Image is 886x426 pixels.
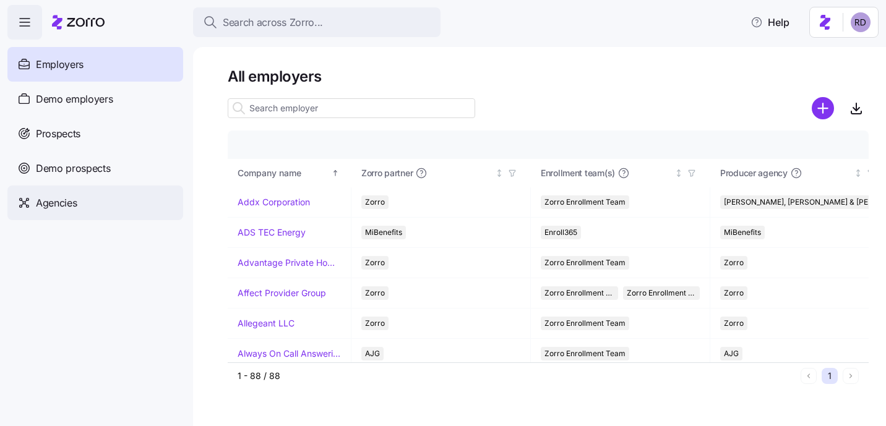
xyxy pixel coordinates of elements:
div: Company name [238,166,329,180]
button: Previous page [801,368,817,384]
span: Zorro [365,317,385,330]
span: Zorro Enrollment Team [544,286,614,300]
span: AJG [365,347,380,360]
a: Advantage Private Home Care [238,257,341,269]
div: 1 - 88 / 88 [238,370,796,382]
span: Zorro Enrollment Team [544,256,626,270]
span: Zorro [365,195,385,209]
a: Prospects [7,116,183,151]
th: Zorro partnerNot sorted [351,159,531,187]
span: Enrollment team(s) [541,167,615,179]
svg: add icon [812,97,834,119]
span: Zorro Enrollment Team [544,347,626,360]
div: Not sorted [495,169,504,177]
span: Enroll365 [544,226,577,239]
input: Search employer [228,98,475,118]
span: Zorro Enrollment Team [544,317,626,330]
span: Search across Zorro... [223,15,323,30]
a: Affect Provider Group [238,287,326,299]
a: Agencies [7,185,183,220]
span: AJG [724,347,739,360]
span: Producer agency [720,167,788,179]
a: Demo prospects [7,151,183,185]
span: Zorro [365,256,385,270]
span: MiBenefits [365,226,402,239]
span: Zorro [724,286,744,300]
span: Zorro partner [361,167,413,179]
div: Not sorted [674,169,683,177]
span: Agencies [36,195,77,211]
button: Next page [843,368,859,384]
span: Demo employers [36,92,113,107]
span: Help [751,15,789,30]
a: Addx Corporation [238,196,310,208]
span: MiBenefits [724,226,761,239]
div: Sorted ascending [331,169,340,177]
button: Help [741,10,799,35]
div: Not sorted [854,169,862,177]
span: Employers [36,57,84,72]
a: Allegeant LLC [238,317,295,330]
a: ADS TEC Energy [238,226,306,239]
span: Zorro [724,317,744,330]
span: Demo prospects [36,161,111,176]
img: 6d862e07fa9c5eedf81a4422c42283ac [851,12,871,32]
span: Prospects [36,126,80,142]
a: Employers [7,47,183,82]
span: Zorro [724,256,744,270]
button: Search across Zorro... [193,7,441,37]
th: Enrollment team(s)Not sorted [531,159,710,187]
span: Zorro Enrollment Team [544,195,626,209]
h1: All employers [228,67,869,86]
th: Company nameSorted ascending [228,159,351,187]
span: Zorro [365,286,385,300]
button: 1 [822,368,838,384]
span: Zorro Enrollment Experts [627,286,697,300]
a: Demo employers [7,82,183,116]
a: Always On Call Answering Service [238,347,341,360]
